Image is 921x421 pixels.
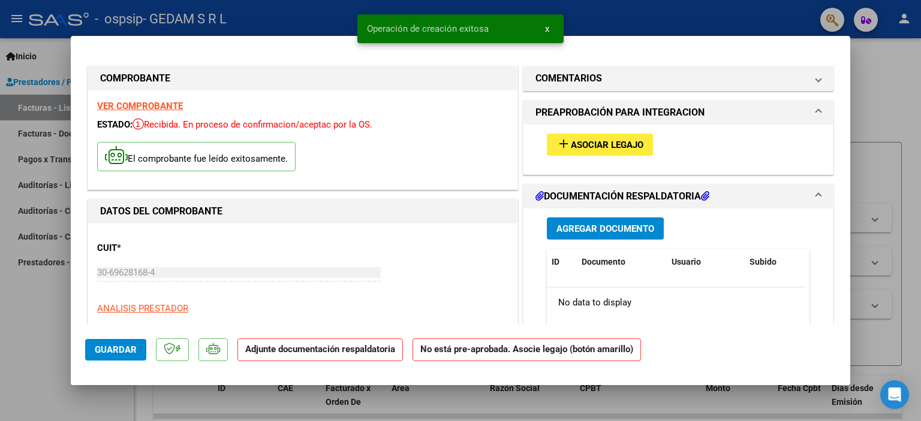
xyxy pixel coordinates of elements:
datatable-header-cell: Documento [577,249,667,275]
span: ID [552,257,559,266]
datatable-header-cell: Acción [805,249,865,275]
button: x [535,18,559,40]
div: PREAPROBACIÓN PARA INTEGRACION [523,125,833,174]
span: x [545,23,549,34]
datatable-header-cell: Usuario [667,249,745,275]
strong: No está pre-aprobada. Asocie legajo (botón amarillo) [413,338,641,362]
button: Guardar [85,339,146,361]
button: Agregar Documento [547,217,664,240]
strong: DATOS DEL COMPROBANTE [100,205,222,217]
mat-expansion-panel-header: COMENTARIOS [523,66,833,90]
div: No data to display [547,287,805,317]
datatable-header-cell: Subido [745,249,805,275]
span: Usuario [672,257,701,266]
strong: COMPROBANTE [100,72,170,84]
span: Recibida. En proceso de confirmacion/aceptac por la OS. [133,119,372,130]
span: Agregar Documento [556,223,654,234]
strong: Adjunte documentación respaldatoria [245,344,395,355]
a: VER COMPROBANTE [97,101,183,111]
span: Subido [750,257,776,266]
span: Operación de creación exitosa [367,23,489,35]
span: ESTADO: [97,119,133,130]
h1: DOCUMENTACIÓN RESPALDATORIA [535,189,709,204]
h1: PREAPROBACIÓN PARA INTEGRACION [535,105,705,120]
span: Asociar Legajo [571,140,643,150]
button: Asociar Legajo [547,134,653,156]
p: CUIT [97,241,221,255]
span: Documento [582,257,625,266]
p: El comprobante fue leído exitosamente. [97,142,296,171]
span: ANALISIS PRESTADOR [97,303,188,314]
div: Open Intercom Messenger [880,380,909,409]
mat-expansion-panel-header: DOCUMENTACIÓN RESPALDATORIA [523,184,833,208]
h1: COMENTARIOS [535,71,602,86]
mat-expansion-panel-header: PREAPROBACIÓN PARA INTEGRACION [523,101,833,125]
span: Guardar [95,344,137,355]
datatable-header-cell: ID [547,249,577,275]
mat-icon: add [556,137,571,151]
